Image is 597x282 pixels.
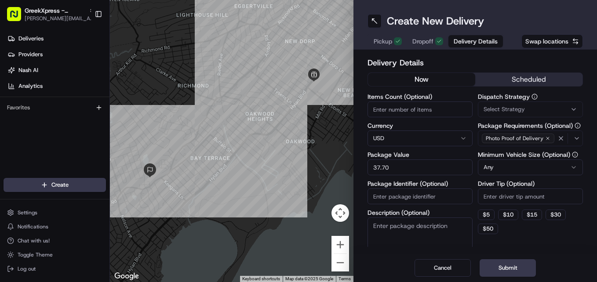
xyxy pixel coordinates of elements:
span: Regen Pajulas [27,136,64,143]
input: Enter number of items [368,101,473,117]
a: Deliveries [4,32,109,46]
button: GreekXpress - [GEOGRAPHIC_DATA] [25,6,85,15]
div: 📗 [9,174,16,181]
span: Delivery Details [454,37,498,46]
label: Currency [368,123,473,129]
label: Package Value [368,152,473,158]
a: Terms (opens in new tab) [339,276,351,281]
input: Enter package value [368,159,473,175]
button: Zoom out [331,254,349,271]
button: [PERSON_NAME][EMAIL_ADDRESS][DOMAIN_NAME] [25,15,95,22]
a: Providers [4,47,109,61]
span: Chat with us! [18,237,50,244]
a: Nash AI [4,63,109,77]
span: Nash AI [18,66,38,74]
h1: Create New Delivery [387,14,484,28]
img: Nash [9,9,26,26]
button: now [368,73,475,86]
span: Knowledge Base [18,173,67,181]
button: Photo Proof of Delivery [478,130,583,146]
label: Package Requirements (Optional) [478,123,583,129]
span: Log out [18,265,36,272]
button: Cancel [415,259,471,277]
button: Notifications [4,221,106,233]
button: $15 [522,210,542,220]
img: Google [112,271,141,282]
span: Map data ©2025 Google [285,276,333,281]
p: Welcome 👋 [9,35,160,49]
label: Package Identifier (Optional) [368,181,473,187]
img: Regen Pajulas [9,128,23,142]
button: $5 [478,210,495,220]
div: We're available if you need us! [30,93,111,100]
span: Pickup [374,37,392,46]
div: Favorites [4,101,106,115]
button: Chat with us! [4,235,106,247]
button: Swap locations [521,34,583,48]
button: Log out [4,263,106,275]
label: Driver Tip (Optional) [478,181,583,187]
button: Keyboard shortcuts [242,276,280,282]
button: Submit [480,259,536,277]
button: Create [4,178,106,192]
div: Past conversations [9,114,59,121]
span: Create [51,181,69,189]
button: $10 [498,210,518,220]
a: 📗Knowledge Base [5,169,71,185]
a: Open this area in Google Maps (opens a new window) [112,271,141,282]
span: • [66,136,69,143]
a: Analytics [4,79,109,93]
span: Providers [18,51,43,58]
div: Start new chat [30,84,144,93]
button: $30 [546,210,566,220]
button: Dispatch Strategy [531,94,538,100]
a: 💻API Documentation [71,169,145,185]
img: 1736555255976-a54dd68f-1ca7-489b-9aae-adbdc363a1c4 [9,84,25,100]
a: Powered byPylon [62,194,106,201]
span: Deliveries [18,35,44,43]
span: Swap locations [525,37,568,46]
label: Description (Optional) [368,210,473,216]
button: Toggle Theme [4,249,106,261]
span: [DATE] [71,136,89,143]
button: Start new chat [149,87,160,97]
input: Clear [23,57,145,66]
label: Minimum Vehicle Size (Optional) [478,152,583,158]
button: Settings [4,206,106,219]
span: Select Strategy [484,105,525,113]
button: Minimum Vehicle Size (Optional) [572,152,578,158]
button: GreekXpress - [GEOGRAPHIC_DATA][PERSON_NAME][EMAIL_ADDRESS][DOMAIN_NAME] [4,4,91,25]
input: Enter package identifier [368,188,473,204]
span: API Documentation [83,173,141,181]
button: See all [136,112,160,123]
button: $50 [478,224,498,234]
label: Dispatch Strategy [478,94,583,100]
span: Notifications [18,223,48,230]
button: scheduled [475,73,582,86]
span: Dropoff [412,37,433,46]
span: Analytics [18,82,43,90]
input: Enter driver tip amount [478,188,583,204]
button: Map camera controls [331,204,349,222]
button: Select Strategy [478,101,583,117]
span: Settings [18,209,37,216]
span: Photo Proof of Delivery [486,135,543,142]
button: Zoom in [331,236,349,253]
span: Toggle Theme [18,251,53,258]
img: 1736555255976-a54dd68f-1ca7-489b-9aae-adbdc363a1c4 [18,137,25,144]
h2: Delivery Details [368,57,583,69]
div: 💻 [74,174,81,181]
button: Package Requirements (Optional) [575,123,581,129]
span: Pylon [87,194,106,201]
label: Items Count (Optional) [368,94,473,100]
